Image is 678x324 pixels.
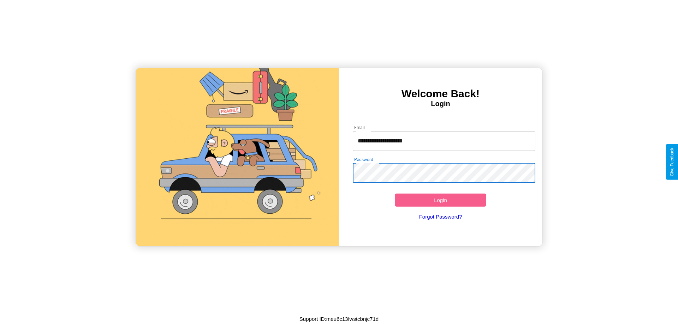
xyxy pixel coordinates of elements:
[354,124,365,130] label: Email
[354,157,373,163] label: Password
[339,100,542,108] h4: Login
[349,207,532,227] a: Forgot Password?
[670,148,674,176] div: Give Feedback
[339,88,542,100] h3: Welcome Back!
[395,194,486,207] button: Login
[299,314,379,324] p: Support ID: meu6c13fwstcbnjc71d
[136,68,339,246] img: gif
